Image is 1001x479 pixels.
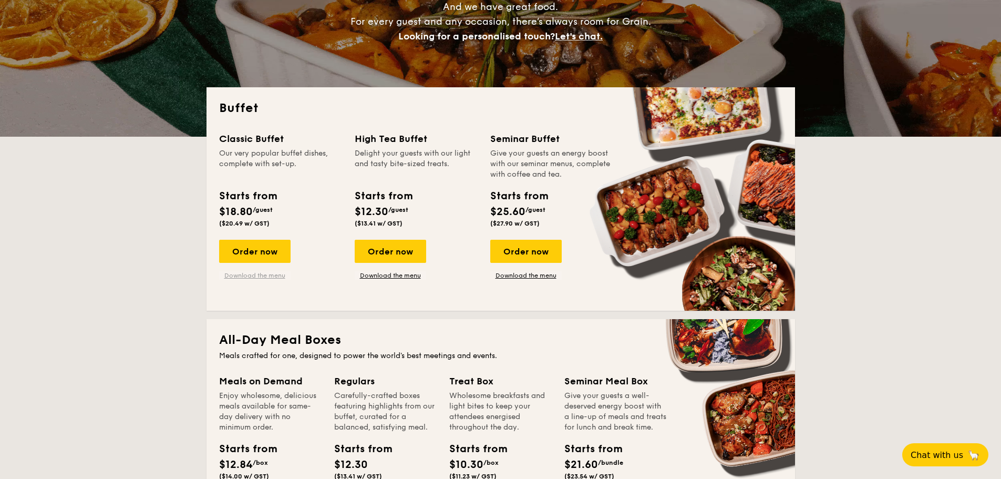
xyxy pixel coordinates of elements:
[355,206,388,218] span: $12.30
[490,206,525,218] span: $25.60
[388,206,408,213] span: /guest
[355,131,478,146] div: High Tea Buffet
[555,30,603,42] span: Let's chat.
[564,374,667,389] div: Seminar Meal Box
[219,374,322,389] div: Meals on Demand
[219,391,322,433] div: Enjoy wholesome, delicious meals available for same-day delivery with no minimum order.
[253,206,273,213] span: /guest
[219,220,270,227] span: ($20.49 w/ GST)
[483,459,499,466] span: /box
[219,100,782,117] h2: Buffet
[219,351,782,361] div: Meals crafted for one, designed to power the world's best meetings and events.
[449,374,552,389] div: Treat Box
[449,391,552,433] div: Wholesome breakfasts and light bites to keep your attendees energised throughout the day.
[355,188,412,204] div: Starts from
[355,220,403,227] span: ($13.41 w/ GST)
[449,441,497,457] div: Starts from
[398,30,555,42] span: Looking for a personalised touch?
[490,188,548,204] div: Starts from
[564,391,667,433] div: Give your guests a well-deserved energy boost with a line-up of meals and treats for lunch and br...
[334,391,437,433] div: Carefully-crafted boxes featuring highlights from our buffet, curated for a balanced, satisfying ...
[219,441,266,457] div: Starts from
[219,332,782,349] h2: All-Day Meal Boxes
[490,271,562,280] a: Download the menu
[219,271,291,280] a: Download the menu
[911,450,963,460] span: Chat with us
[355,148,478,180] div: Delight your guests with our light and tasty bite-sized treats.
[334,441,381,457] div: Starts from
[350,1,651,42] span: And we have great food. For every guest and any occasion, there’s always room for Grain.
[490,220,540,227] span: ($27.90 w/ GST)
[564,458,598,471] span: $21.60
[253,459,268,466] span: /box
[449,458,483,471] span: $10.30
[564,441,612,457] div: Starts from
[219,240,291,263] div: Order now
[525,206,545,213] span: /guest
[219,131,342,146] div: Classic Buffet
[355,271,426,280] a: Download the menu
[490,148,613,180] div: Give your guests an energy boost with our seminar menus, complete with coffee and tea.
[219,458,253,471] span: $12.84
[967,449,980,461] span: 🦙
[490,240,562,263] div: Order now
[219,188,276,204] div: Starts from
[334,458,368,471] span: $12.30
[355,240,426,263] div: Order now
[219,148,342,180] div: Our very popular buffet dishes, complete with set-up.
[902,443,988,466] button: Chat with us🦙
[219,206,253,218] span: $18.80
[598,459,623,466] span: /bundle
[490,131,613,146] div: Seminar Buffet
[334,374,437,389] div: Regulars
